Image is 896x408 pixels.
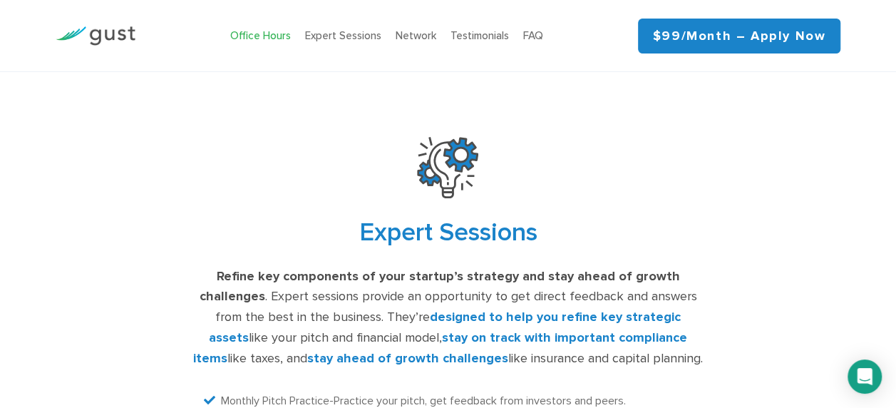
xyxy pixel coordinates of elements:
[187,267,709,369] div: . Expert sessions provide an opportunity to get direct feedback and answers from the best in the ...
[193,330,687,366] span: stay on track with important compliance items
[75,215,821,250] h2: Expert Sessions
[230,29,291,42] a: Office Hours
[305,29,381,42] a: Expert Sessions
[262,394,329,407] span: Pitch Practice
[220,394,259,407] span: Monthly
[209,310,681,345] span: designed to help you refine key strategic assets
[450,29,509,42] a: Testimonials
[638,19,841,53] a: $99/month – Apply Now
[56,26,135,46] img: Gust Logo
[307,351,508,366] span: stay ahead of growth challenges
[848,359,882,394] div: Open Intercom Messenger
[396,29,436,42] a: Network
[199,269,679,305] strong: Refine key components of your startup’s strategy and stay ahead of growth challenges
[523,29,543,42] a: FAQ
[417,137,478,198] img: Easy To Use
[333,394,625,407] span: Practice your pitch, get feedback from investors and peers.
